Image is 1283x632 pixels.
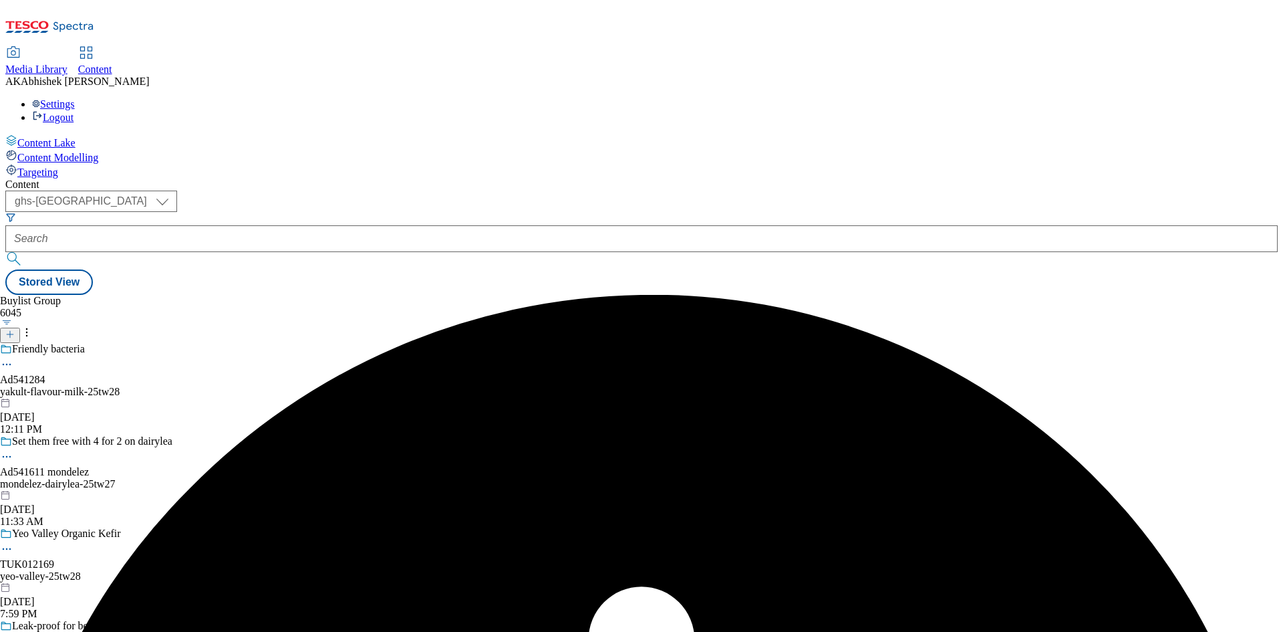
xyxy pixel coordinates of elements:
a: Content Lake [5,134,1278,149]
span: Targeting [17,167,58,178]
svg: Search Filters [5,212,16,223]
a: Content Modelling [5,149,1278,164]
span: Content Modelling [17,152,98,163]
a: Targeting [5,164,1278,179]
span: Abhishek [PERSON_NAME] [21,76,149,87]
div: Friendly bacteria [12,343,85,355]
button: Stored View [5,270,93,295]
a: Logout [32,112,74,123]
span: Content Lake [17,137,76,148]
span: AK [5,76,21,87]
span: Media Library [5,64,67,75]
input: Search [5,225,1278,252]
div: Yeo Valley Organic Kefir [12,528,121,540]
a: Content [78,47,112,76]
div: Leak-proof for better sleep [12,620,127,632]
span: Content [78,64,112,75]
a: Settings [32,98,75,110]
a: Media Library [5,47,67,76]
div: Content [5,179,1278,191]
div: Set them free with 4 for 2 on dairylea [12,435,172,447]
